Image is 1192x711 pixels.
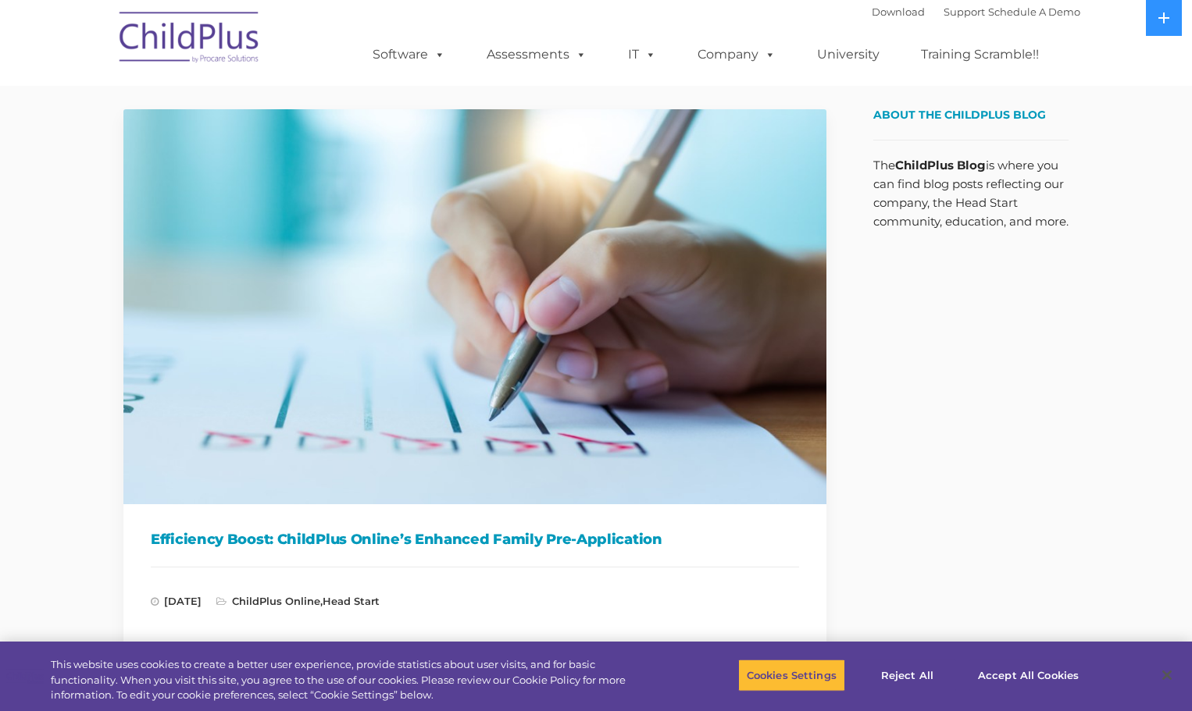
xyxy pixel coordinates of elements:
span: [DATE] [151,595,202,607]
a: Support [944,5,985,18]
button: Reject All [858,659,956,691]
span: About the ChildPlus Blog [873,108,1046,122]
button: Cookies Settings [738,659,845,691]
button: Accept All Cookies [969,659,1087,691]
a: ChildPlus Online [232,595,320,607]
a: Assessments [471,39,602,70]
a: University [801,39,895,70]
img: Efficiency Boost: ChildPlus Online's Enhanced Family Pre-Application Process - Streamlining Appli... [123,109,826,504]
div: This website uses cookies to create a better user experience, provide statistics about user visit... [51,657,655,703]
a: Software [357,39,461,70]
a: Company [682,39,791,70]
img: ChildPlus by Procare Solutions [112,1,268,79]
a: IT [612,39,672,70]
a: Download [872,5,925,18]
p: The is where you can find blog posts reflecting our company, the Head Start community, education,... [873,156,1069,231]
span: , [216,595,380,607]
a: Training Scramble!! [905,39,1055,70]
a: Schedule A Demo [988,5,1080,18]
a: Head Start [323,595,380,607]
button: Close [1150,658,1184,692]
strong: ChildPlus Blog [895,158,986,172]
font: | [872,5,1080,18]
h1: Efficiency Boost: ChildPlus Online’s Enhanced Family Pre-Application [151,528,799,551]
